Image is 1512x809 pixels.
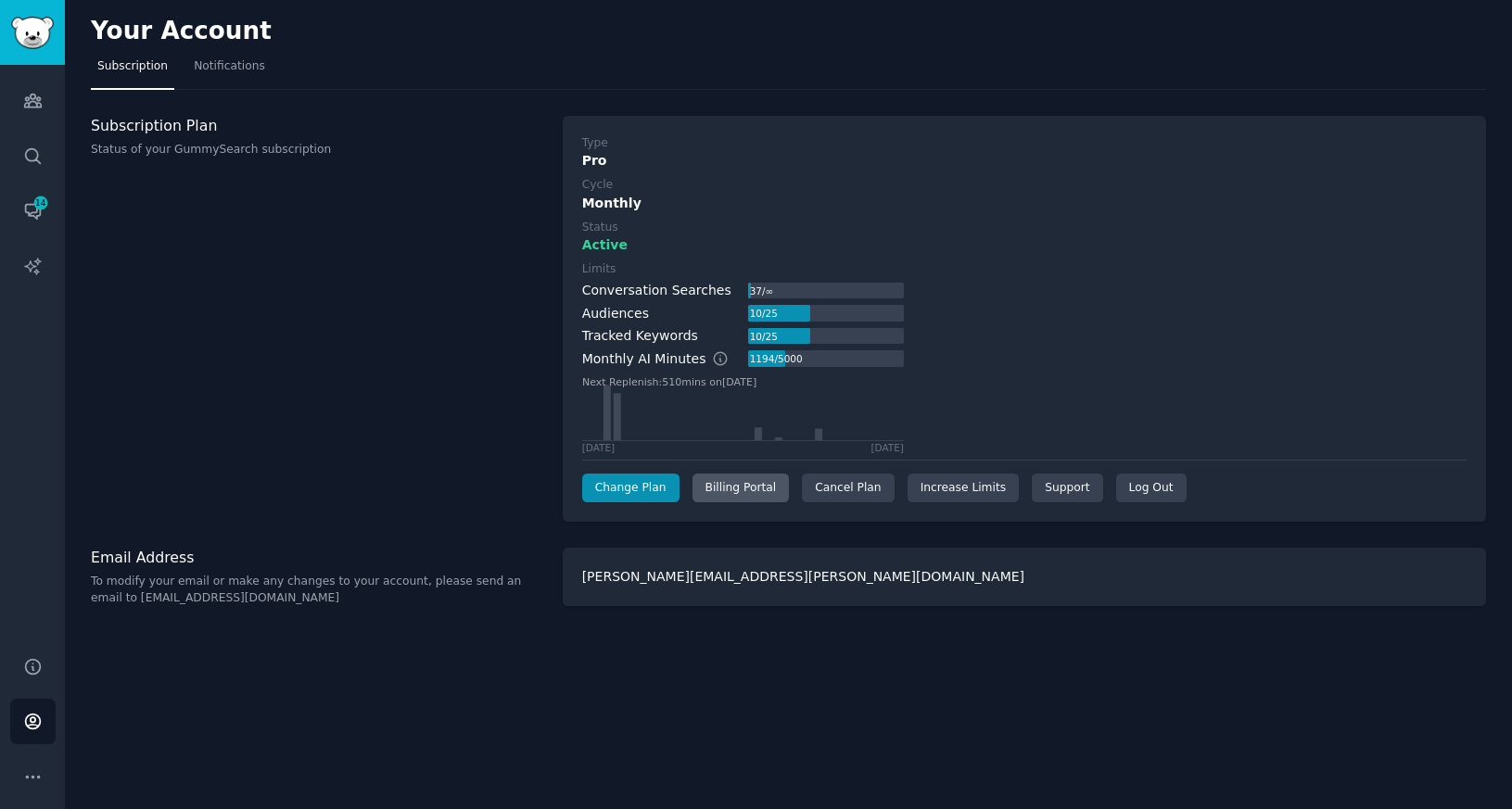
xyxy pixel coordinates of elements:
[582,304,649,323] div: Audiences
[91,116,543,135] h3: Subscription Plan
[870,441,904,454] div: [DATE]
[582,349,748,369] div: Monthly AI Minutes
[748,350,805,367] div: 1194 / 5000
[582,235,628,255] span: Active
[582,474,680,503] a: Change Plan
[1116,474,1187,503] div: Log Out
[582,177,613,194] div: Cycle
[91,17,272,46] h2: Your Account
[10,188,56,234] a: 14
[582,261,616,278] div: Limits
[582,220,618,236] div: Status
[748,328,780,345] div: 10 / 25
[91,52,174,90] a: Subscription
[97,58,168,75] span: Subscription
[582,151,1467,171] div: Pro
[748,283,775,299] div: 37 / ∞
[802,474,894,503] div: Cancel Plan
[91,548,543,567] h3: Email Address
[91,142,543,158] p: Status of your GummySearch subscription
[582,281,731,300] div: Conversation Searches
[582,375,756,387] text: Next Replenish: 510 mins on [DATE]
[748,305,780,322] div: 10 / 25
[32,196,49,209] span: 14
[582,326,698,346] div: Tracked Keywords
[582,441,616,454] div: [DATE]
[908,474,1020,503] a: Increase Limits
[582,135,608,152] div: Type
[563,548,1486,606] div: [PERSON_NAME][EMAIL_ADDRESS][PERSON_NAME][DOMAIN_NAME]
[91,574,543,606] p: To modify your email or make any changes to your account, please send an email to [EMAIL_ADDRESS]...
[692,474,790,503] div: Billing Portal
[1032,474,1102,503] a: Support
[187,52,272,90] a: Notifications
[194,58,265,75] span: Notifications
[582,194,1467,213] div: Monthly
[11,17,54,49] img: GummySearch logo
